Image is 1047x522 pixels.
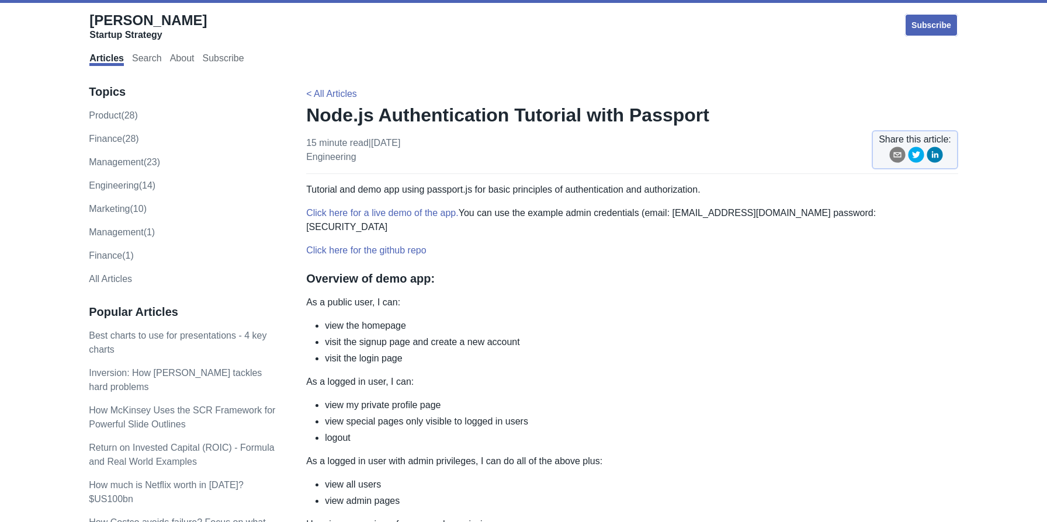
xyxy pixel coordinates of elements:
[89,134,138,144] a: finance(28)
[904,13,958,37] a: Subscribe
[306,89,357,99] a: < All Articles
[89,12,207,41] a: [PERSON_NAME]Startup Strategy
[89,204,147,214] a: marketing(10)
[89,29,207,41] div: Startup Strategy
[89,274,132,284] a: All Articles
[306,295,958,309] p: As a public user, I can:
[306,272,958,286] h3: Overview of demo app:
[325,494,958,508] li: view admin pages
[89,443,274,467] a: Return on Invested Capital (ROIC) - Formula and Real World Examples
[89,53,124,66] a: Articles
[306,103,958,127] h1: Node.js Authentication Tutorial with Passport
[927,147,943,167] button: linkedin
[306,375,958,389] p: As a logged in user, I can:
[325,431,958,445] li: logout
[89,180,155,190] a: engineering(14)
[889,147,906,167] button: email
[170,53,195,66] a: About
[325,352,958,366] li: visit the login page
[325,335,958,349] li: visit the signup page and create a new account
[306,183,958,197] p: Tutorial and demo app using passport.js for basic principles of authentication and authorization.
[306,206,958,234] p: You can use the example admin credentials (email: [EMAIL_ADDRESS][DOMAIN_NAME] password: [SECURIT...
[89,157,160,167] a: management(23)
[89,405,275,429] a: How McKinsey Uses the SCR Framework for Powerful Slide Outlines
[325,319,958,333] li: view the homepage
[908,147,924,167] button: twitter
[306,136,400,164] p: 15 minute read | [DATE]
[879,133,951,147] span: Share this article:
[325,478,958,492] li: view all users
[89,227,155,237] a: Management(1)
[306,245,426,255] a: Click here for the github repo
[89,12,207,28] span: [PERSON_NAME]
[89,330,266,354] a: Best charts to use for presentations - 4 key charts
[89,110,138,120] a: product(28)
[325,415,958,429] li: view special pages only visible to logged in users
[202,53,244,66] a: Subscribe
[89,305,282,319] h3: Popular Articles
[306,454,958,468] p: As a logged in user with admin privileges, I can do all of the above plus:
[306,208,459,218] a: Click here for a live demo of the app.
[89,250,133,260] a: Finance(1)
[89,480,244,504] a: How much is Netflix worth in [DATE]? $US100bn
[132,53,162,66] a: Search
[89,85,282,99] h3: Topics
[89,368,262,392] a: Inversion: How [PERSON_NAME] tackles hard problems
[325,398,958,412] li: view my private profile page
[306,152,356,162] a: engineering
